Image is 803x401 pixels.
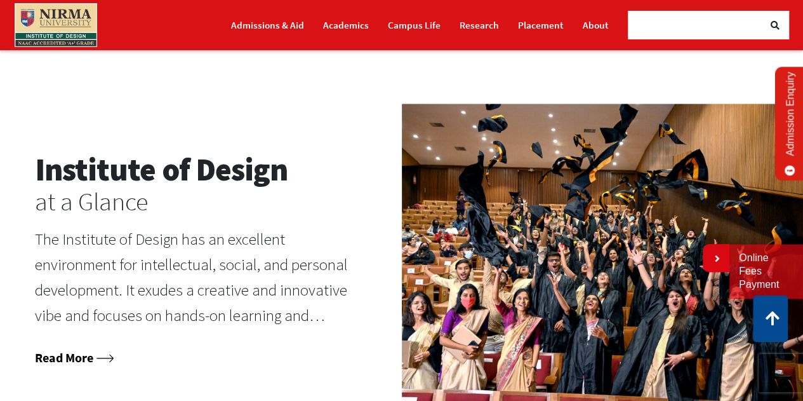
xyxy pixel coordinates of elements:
a: Read More [35,350,114,365]
a: Admissions & Aid [231,14,304,36]
a: Placement [518,14,564,36]
img: main_logo [15,3,97,47]
h2: Institute of Design [35,151,367,189]
a: About [583,14,609,36]
p: The Institute of Design has an excellent environment for intellectual, social, and personal devel... [35,227,367,328]
h3: at a Glance [35,189,367,214]
a: Research [460,14,499,36]
a: Campus Life [388,14,441,36]
a: Academics [323,14,369,36]
a: Online Fees Payment [739,252,793,291]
